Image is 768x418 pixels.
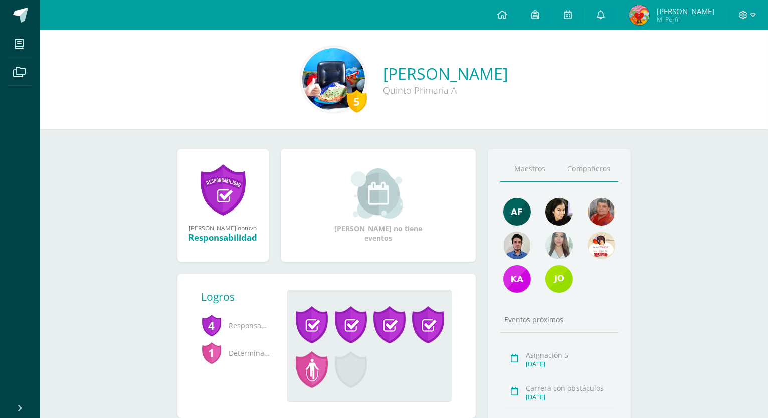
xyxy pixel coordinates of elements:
[503,198,531,226] img: d889210657d9de5f4725d9f6eeddb83d.png
[545,198,573,226] img: 023cb5cc053389f6ba88328a33af1495.png
[187,224,259,232] div: [PERSON_NAME] obtuvo
[383,63,508,84] a: [PERSON_NAME]
[503,232,531,259] img: 2dffed587003e0fc8d85a787cd9a4a0a.png
[302,48,365,111] img: 9871ea7813d1e78bc3a230c4f0cbb87e.png
[588,232,615,259] img: 6abeb608590446332ac9ffeb3d35d2d4.png
[526,350,616,360] div: Asignación 5
[347,90,367,113] div: 5
[559,156,619,182] a: Compañeros
[500,156,559,182] a: Maestros
[202,290,280,304] div: Logros
[383,84,508,96] div: Quinto Primaria A
[588,198,615,226] img: 8ad4561c845816817147f6c4e484f2e8.png
[202,312,272,339] span: Responsabilidad
[657,6,714,16] span: [PERSON_NAME]
[545,232,573,259] img: 89b8134b441e3ccffbad0da349c2d128.png
[500,315,619,324] div: Eventos próximos
[657,15,714,24] span: Mi Perfil
[187,232,259,243] div: Responsabilidad
[526,393,616,401] div: [DATE]
[202,339,272,367] span: Determinación
[328,168,428,243] div: [PERSON_NAME] no tiene eventos
[526,383,616,393] div: Carrera con obstáculos
[545,265,573,293] img: 6a7a54c56617c0b9e88ba47bf52c02d7.png
[629,5,649,25] img: f8d4f7e4f31f6794352e4c44e504bd77.png
[202,314,222,337] span: 4
[202,341,222,364] span: 1
[351,168,406,219] img: event_small.png
[503,265,531,293] img: 57a22e3baad8e3e20f6388c0a987e578.png
[526,360,616,368] div: [DATE]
